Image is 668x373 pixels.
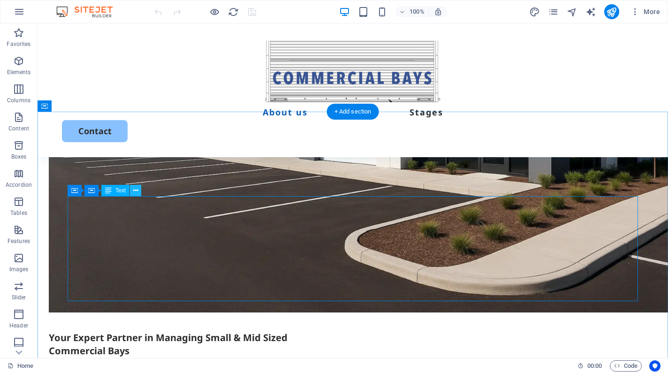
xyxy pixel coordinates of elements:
[577,360,602,372] h6: Session time
[606,7,617,17] i: Publish
[7,69,31,76] p: Elements
[410,6,425,17] h6: 100%
[567,7,577,17] i: Navigator
[228,6,239,17] button: reload
[585,6,597,17] button: text_generator
[8,237,30,245] p: Features
[630,7,660,16] span: More
[8,125,29,132] p: Content
[649,360,660,372] button: Usercentrics
[529,6,540,17] button: design
[395,6,429,17] button: 100%
[6,181,32,189] p: Accordion
[548,7,559,17] i: Pages (Ctrl+Alt+S)
[585,7,596,17] i: AI Writer
[529,7,540,17] i: Design (Ctrl+Alt+Y)
[54,6,124,17] img: Editor Logo
[11,153,27,160] p: Boxes
[614,360,638,372] span: Code
[7,97,30,104] p: Columns
[604,4,619,19] button: publish
[9,322,28,329] p: Header
[12,294,26,301] p: Slider
[567,6,578,17] button: navigator
[7,40,30,48] p: Favorites
[594,362,595,369] span: :
[327,104,379,120] div: + Add section
[548,6,559,17] button: pages
[209,6,220,17] button: Click here to leave preview mode and continue editing
[9,266,29,273] p: Images
[627,4,664,19] button: More
[115,188,126,193] span: Text
[610,360,642,372] button: Code
[8,360,33,372] a: Click to cancel selection. Double-click to open Pages
[434,8,442,16] i: On resize automatically adjust zoom level to fit chosen device.
[587,360,602,372] span: 00 00
[10,209,27,217] p: Tables
[228,7,239,17] i: Reload page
